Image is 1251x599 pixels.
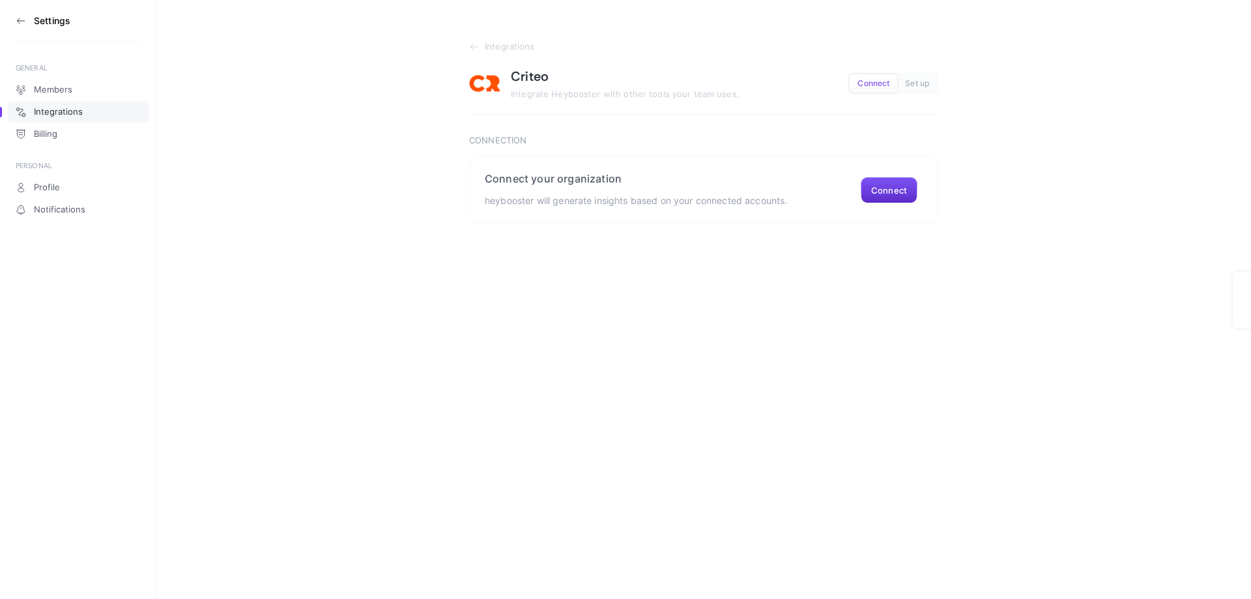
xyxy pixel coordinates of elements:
span: Members [34,85,72,95]
button: Connect [850,74,897,93]
span: Billing [34,129,57,139]
a: Notifications [8,199,149,220]
span: Integrate Heybooster with other tools your team uses. [511,89,740,99]
span: Set up [905,79,929,89]
a: Billing [8,124,149,145]
h2: Connect your organization [485,172,787,185]
p: heybooster will generate insights based on your connected accounts. [485,193,787,209]
h3: Connection [469,136,938,146]
a: Profile [8,177,149,198]
div: GENERAL [16,63,141,73]
div: PERSONAL [16,160,141,171]
a: Integrations [469,42,938,52]
button: Connect [861,177,917,203]
a: Integrations [8,102,149,123]
span: Profile [34,183,60,193]
span: Notifications [34,205,85,215]
span: Integrations [485,42,535,52]
button: Set up [897,74,937,93]
span: Connect [857,79,889,89]
h3: Settings [34,16,70,26]
a: Members [8,80,149,100]
span: Integrations [34,107,83,117]
h1: Criteo [511,68,549,85]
